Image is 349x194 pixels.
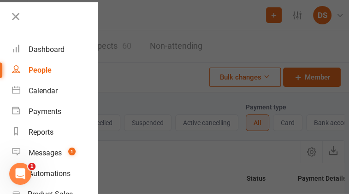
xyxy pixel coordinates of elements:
div: Messages [29,148,62,157]
a: People [12,60,97,80]
a: Calendar [12,80,97,101]
a: Payments [12,101,97,122]
iframe: Intercom live chat [9,163,31,185]
a: Messages 1 [12,143,97,163]
a: Dashboard [12,39,97,60]
div: Payments [29,107,61,116]
div: Dashboard [29,45,65,54]
span: 1 [28,163,35,170]
div: Calendar [29,86,58,95]
div: Reports [29,128,53,137]
div: People [29,66,52,74]
div: Automations [29,169,71,178]
span: 1 [68,148,76,155]
a: Reports [12,122,97,143]
a: Automations [12,163,97,184]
